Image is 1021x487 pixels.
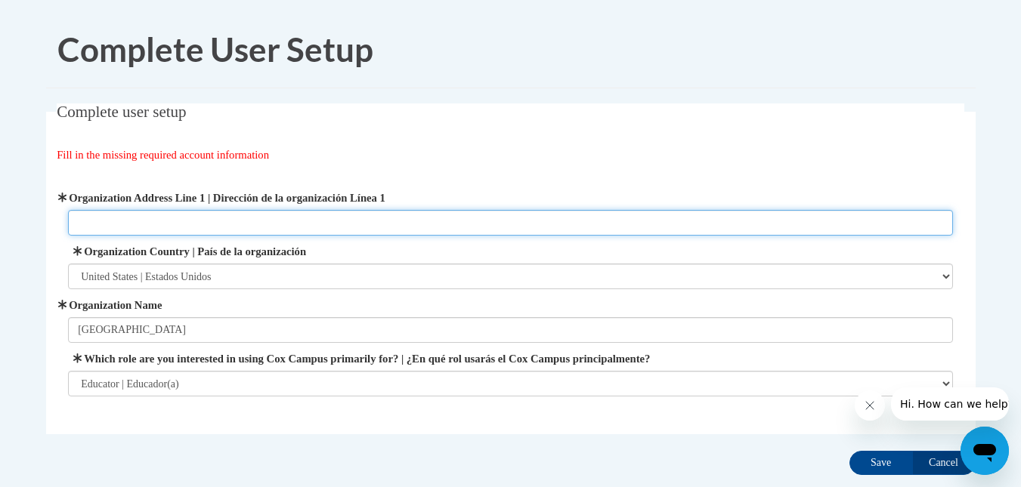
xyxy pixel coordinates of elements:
[912,451,976,475] input: Cancel
[68,317,953,343] input: Metadata input
[68,243,953,260] label: Organization Country | País de la organización
[68,190,953,206] label: Organization Address Line 1 | Dirección de la organización Línea 1
[57,103,186,121] span: Complete user setup
[68,350,953,367] label: Which role are you interested in using Cox Campus primarily for? | ¿En qué rol usarás el Cox Camp...
[57,29,373,69] span: Complete User Setup
[855,390,885,421] iframe: Close message
[891,387,1009,421] iframe: Message from company
[68,210,953,236] input: Metadata input
[849,451,913,475] input: Save
[57,149,269,161] span: Fill in the missing required account information
[9,11,122,23] span: Hi. How can we help?
[961,427,1009,475] iframe: Button to launch messaging window
[68,297,953,313] label: Organization Name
